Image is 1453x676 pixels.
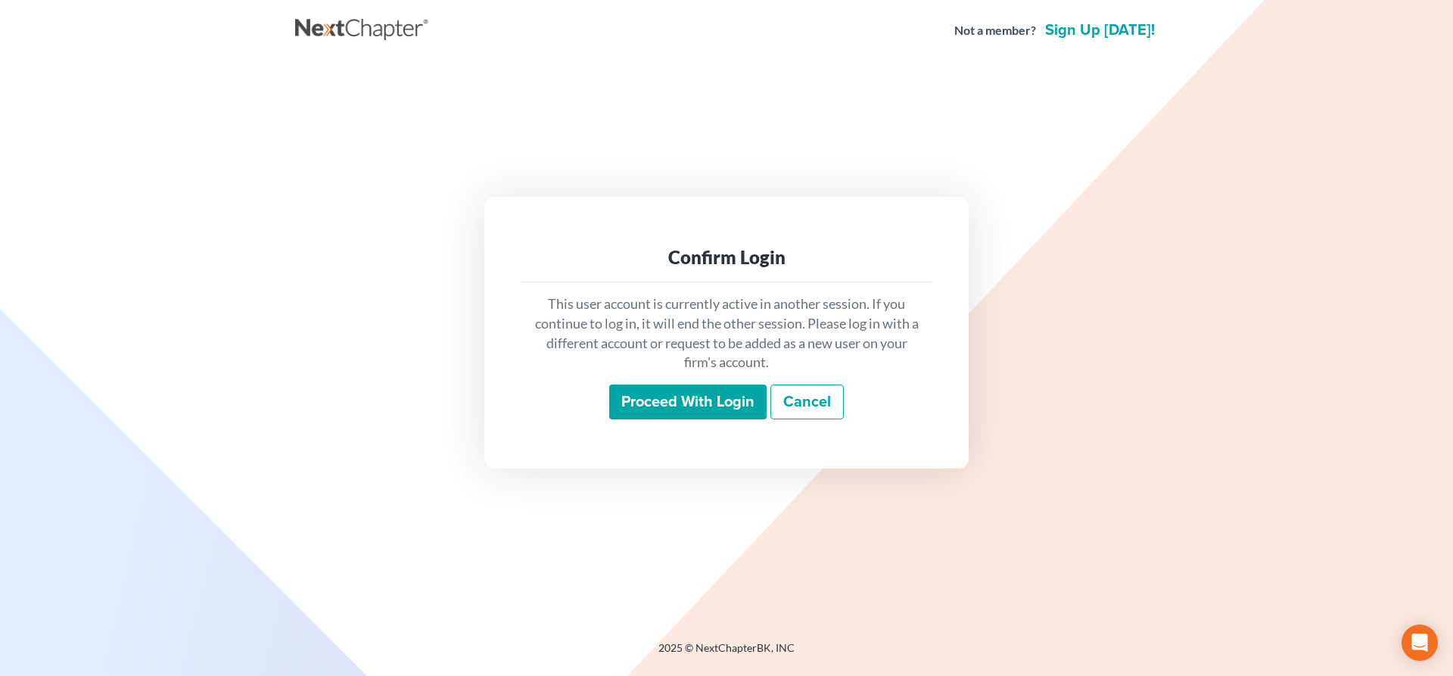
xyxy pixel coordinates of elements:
[954,22,1036,39] strong: Not a member?
[295,640,1158,668] div: 2025 © NextChapterBK, INC
[1402,625,1438,661] div: Open Intercom Messenger
[533,294,920,372] p: This user account is currently active in another session. If you continue to log in, it will end ...
[1042,23,1158,38] a: Sign up [DATE]!
[770,385,844,419] a: Cancel
[533,245,920,269] div: Confirm Login
[609,385,767,419] input: Proceed with login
